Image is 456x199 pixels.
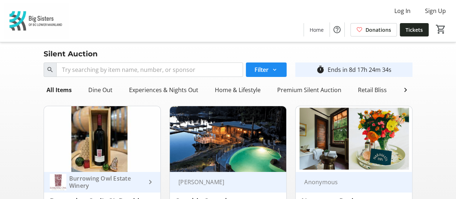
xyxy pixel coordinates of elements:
[85,83,115,97] div: Dine Out
[350,23,397,36] a: Donations
[274,83,344,97] div: Premium Silent Auction
[50,174,66,190] img: Burrowing Owl Estate Winery
[66,175,146,189] div: Burrowing Owl Estate Winery
[56,62,243,77] input: Try searching by item name, number, or sponsor
[296,106,412,172] img: Naramata Package
[176,178,272,186] div: [PERSON_NAME]
[44,106,160,172] img: Burrowing Owl’s 3L Double Magnum Bottle of 2021 Malbec
[44,172,160,192] a: Burrowing Owl Estate WineryBurrowing Owl Estate Winery
[394,7,411,15] span: Log In
[4,3,68,39] img: Big Sisters of BC Lower Mainland's Logo
[366,26,391,34] span: Donations
[254,65,269,74] span: Filter
[44,83,75,97] div: All Items
[212,83,264,97] div: Home & Lifestyle
[301,178,398,186] div: Anonymous
[304,23,329,36] a: Home
[170,106,286,172] img: Seaside Serenity at Painted Boat Resort & Marina
[39,48,102,60] div: Silent Auction
[419,5,452,17] button: Sign Up
[389,5,416,17] button: Log In
[406,26,423,34] span: Tickets
[328,65,391,74] div: Ends in 8d 17h 24m 34s
[330,22,344,37] button: Help
[310,26,324,34] span: Home
[246,62,287,77] button: Filter
[355,83,390,97] div: Retail Bliss
[146,178,155,186] mat-icon: keyboard_arrow_right
[126,83,201,97] div: Experiences & Nights Out
[316,65,325,74] mat-icon: timer_outline
[434,23,447,36] button: Cart
[400,23,429,36] a: Tickets
[425,7,446,15] span: Sign Up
